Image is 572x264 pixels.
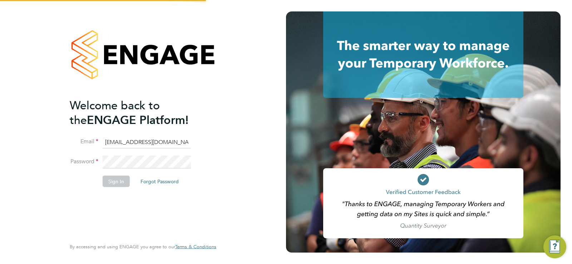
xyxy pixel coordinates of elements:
[70,244,216,250] span: By accessing and using ENGAGE you agree to our
[543,235,566,258] button: Engage Resource Center
[70,158,98,165] label: Password
[103,176,130,187] button: Sign In
[175,244,216,250] a: Terms & Conditions
[70,98,209,127] h2: ENGAGE Platform!
[103,136,191,149] input: Enter your work email...
[70,138,98,145] label: Email
[70,98,160,127] span: Welcome back to the
[135,176,184,187] button: Forgot Password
